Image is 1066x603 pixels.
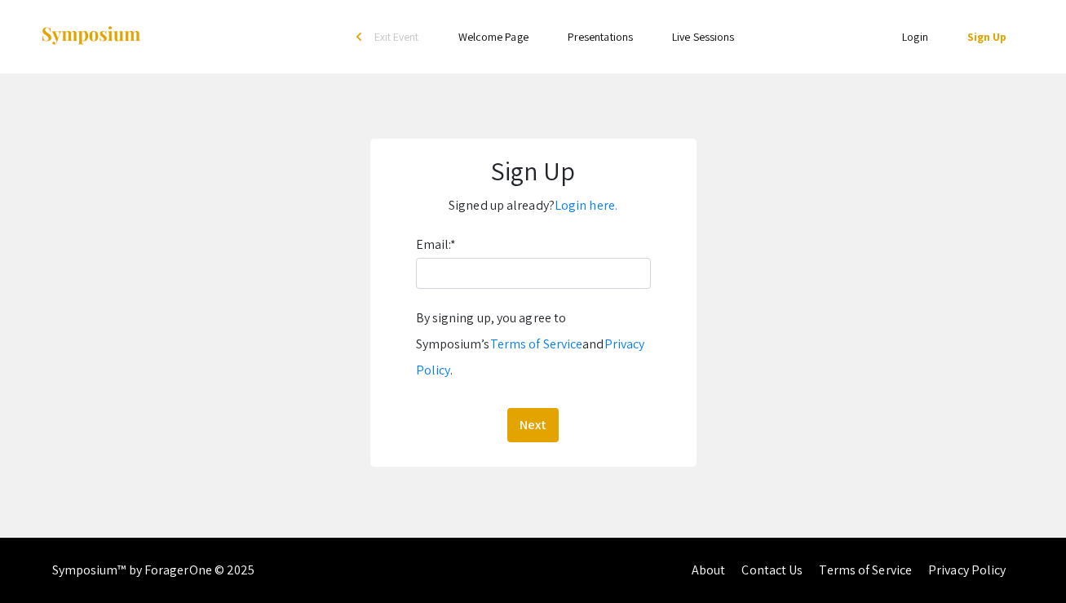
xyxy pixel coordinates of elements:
[374,29,419,44] span: Exit Event
[507,408,559,442] button: Next
[672,29,734,44] a: Live Sessions
[741,561,803,579] a: Contact Us
[819,561,912,579] a: Terms of Service
[356,32,366,42] div: arrow_back_ios
[902,29,928,44] a: Login
[692,561,726,579] a: About
[458,29,529,44] a: Welcome Page
[416,232,457,258] label: Email:
[568,29,633,44] a: Presentations
[52,538,255,603] div: Symposium™ by ForagerOne © 2025
[40,25,142,47] img: Symposium by ForagerOne
[967,29,1007,44] a: Sign Up
[555,197,617,214] a: Login here.
[387,155,680,186] h1: Sign Up
[928,561,1006,579] a: Privacy Policy
[490,335,583,352] a: Terms of Service
[416,305,651,384] div: By signing up, you agree to Symposium’s and .
[387,193,680,219] p: Signed up already?
[12,530,69,591] iframe: Chat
